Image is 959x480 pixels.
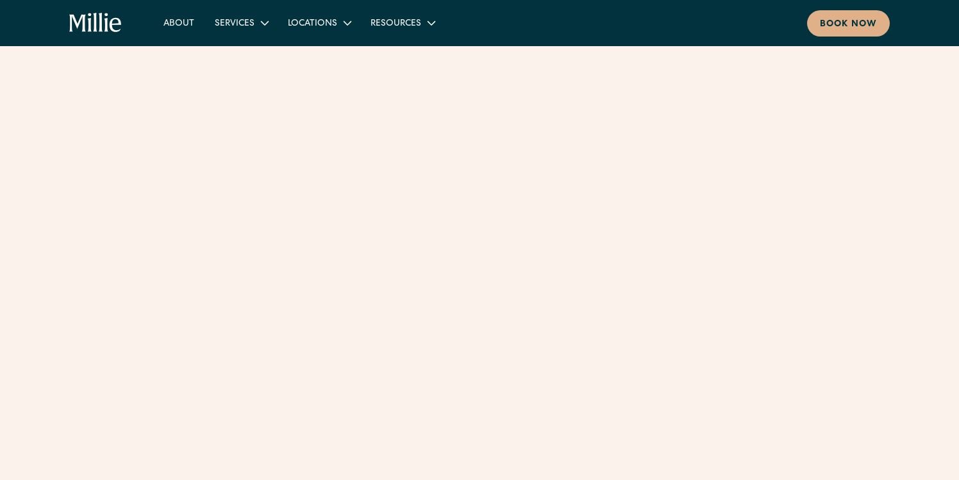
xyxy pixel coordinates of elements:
[288,17,337,31] div: Locations
[360,12,444,33] div: Resources
[371,17,421,31] div: Resources
[820,18,877,31] div: Book now
[204,12,278,33] div: Services
[807,10,890,37] a: Book now
[153,12,204,33] a: About
[278,12,360,33] div: Locations
[215,17,254,31] div: Services
[69,13,122,33] a: home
